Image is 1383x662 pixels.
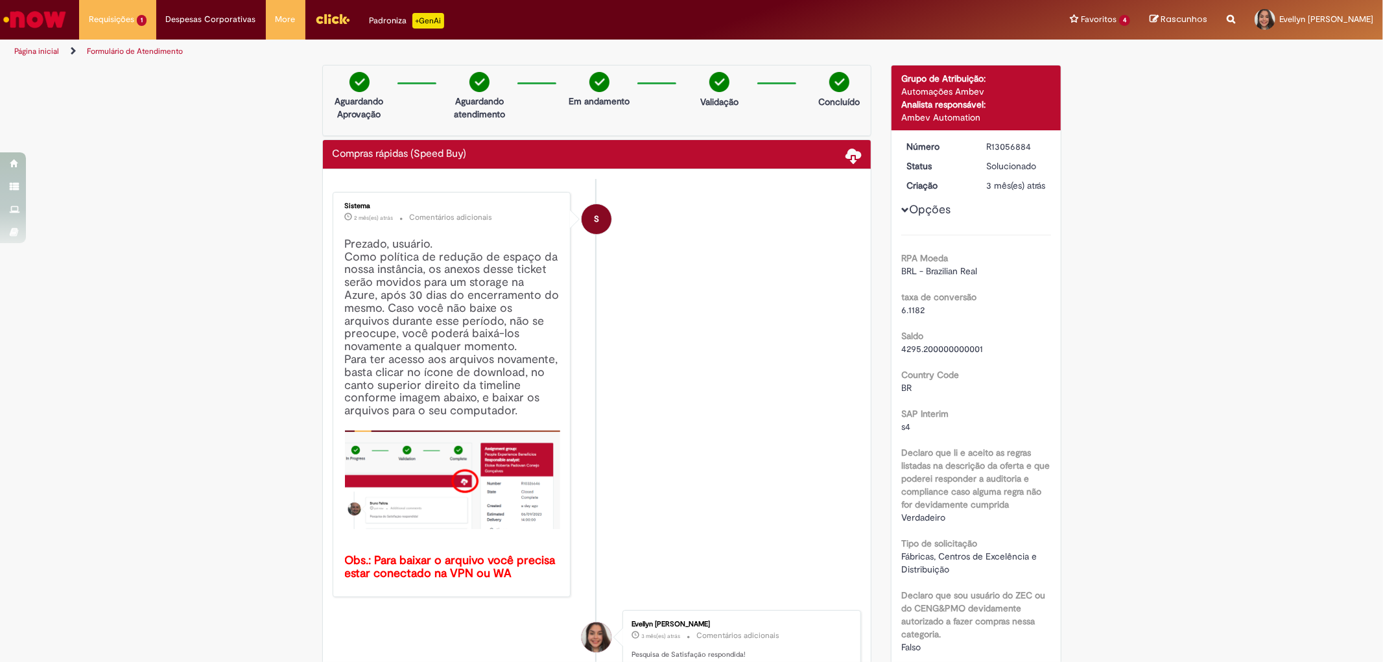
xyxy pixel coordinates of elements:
img: ServiceNow [1,6,68,32]
a: Página inicial [14,46,59,56]
b: taxa de conversão [901,291,976,303]
a: Formulário de Atendimento [87,46,183,56]
span: 6.1182 [901,304,925,316]
b: Tipo de solicitação [901,538,977,549]
span: BRL - Brazilian Real [901,265,977,277]
h4: Prezado, usuário. Como política de redução de espaço da nossa instância, os anexos desse ticket s... [345,238,561,580]
span: BR [901,382,912,394]
span: 1 [137,15,147,26]
b: RPA Moeda [901,252,948,264]
div: Grupo de Atribuição: [901,72,1051,85]
span: Verdadeiro [901,512,945,523]
p: Aguardando atendimento [448,95,511,121]
span: 3 mês(es) atrás [986,180,1046,191]
div: Padroniza [370,13,444,29]
div: Evellyn Luiza Ramos Rodrigues [582,622,611,652]
img: click_logo_yellow_360x200.png [315,9,350,29]
b: SAP Interim [901,408,949,420]
span: S [594,204,599,235]
img: check-circle-green.png [709,72,729,92]
p: Pesquisa de Satisfação respondida! [632,650,847,660]
img: check-circle-green.png [349,72,370,92]
small: Comentários adicionais [696,630,779,641]
img: check-circle-green.png [829,72,849,92]
dt: Número [897,140,976,153]
div: Ambev Automation [901,111,1051,124]
span: Falso [901,641,921,653]
div: Evellyn [PERSON_NAME] [632,621,847,628]
div: R13056884 [986,140,1046,153]
a: Rascunhos [1150,14,1207,26]
p: Validação [700,95,739,108]
div: Analista responsável: [901,98,1051,111]
b: Obs.: Para baixar o arquivo você precisa estar conectado na VPN ou WA [345,553,559,581]
span: 4295.200000000001 [901,343,983,355]
time: 14/05/2025 15:53:01 [986,180,1046,191]
span: s4 [901,421,910,432]
small: Comentários adicionais [410,212,493,223]
h2: Compras rápidas (Speed Buy) Histórico de tíquete [333,148,467,160]
dt: Criação [897,179,976,192]
ul: Trilhas de página [10,40,912,64]
time: 15/06/2025 00:11:34 [355,214,394,222]
span: Requisições [89,13,134,26]
b: Saldo [901,330,923,342]
div: Automações Ambev [901,85,1051,98]
span: 2 mês(es) atrás [355,214,394,222]
div: Sistema [345,202,561,210]
b: Country Code [901,369,959,381]
span: Rascunhos [1161,13,1207,25]
span: Baixar anexos [845,147,861,163]
span: Evellyn [PERSON_NAME] [1279,14,1373,25]
p: Em andamento [569,95,630,108]
span: 3 mês(es) atrás [641,632,680,640]
p: Concluído [818,95,860,108]
span: More [276,13,296,26]
b: Declaro que sou usuário do ZEC ou do CENG&PMO devidamente autorizado a fazer compras nessa catego... [901,589,1045,640]
p: +GenAi [412,13,444,29]
div: System [582,204,611,234]
img: check-circle-green.png [589,72,609,92]
div: Solucionado [986,160,1046,172]
time: 15/05/2025 07:42:17 [641,632,680,640]
p: Aguardando Aprovação [328,95,391,121]
img: x_mdbda_azure_blob.picture2.png [345,431,561,529]
span: Fábricas, Centros de Excelência e Distribuição [901,550,1039,575]
b: Declaro que li e aceito as regras listadas na descrição da oferta e que poderei responder a audit... [901,447,1050,510]
span: 4 [1119,15,1130,26]
span: Favoritos [1081,13,1117,26]
img: check-circle-green.png [469,72,490,92]
dt: Status [897,160,976,172]
span: Despesas Corporativas [166,13,256,26]
div: 14/05/2025 15:53:01 [986,179,1046,192]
